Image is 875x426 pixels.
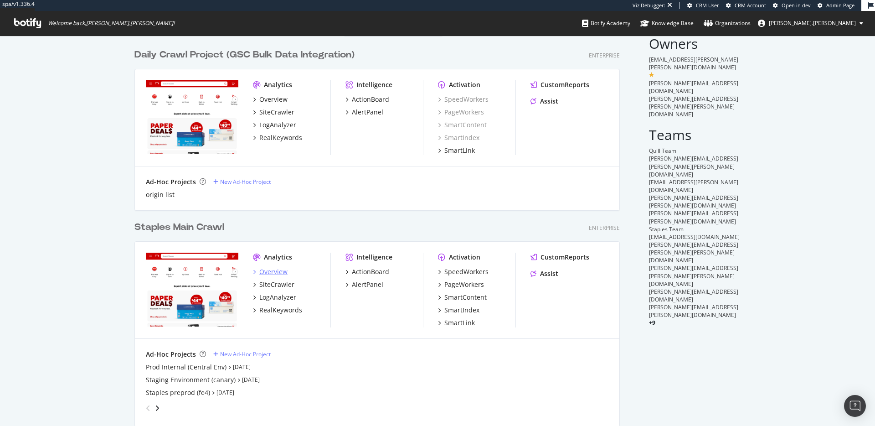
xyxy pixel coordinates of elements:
div: New Ad-Hoc Project [220,350,271,358]
div: Intelligence [356,80,392,89]
a: origin list [146,190,175,199]
span: Open in dev [782,2,811,9]
div: SiteCrawler [259,280,294,289]
a: LogAnalyzer [253,120,296,130]
div: SpeedWorkers [444,267,489,276]
div: Daily Crawl Project (GSC Bulk Data Integration) [134,48,355,62]
div: Enterprise [589,52,620,59]
div: Assist [540,97,558,106]
a: PageWorkers [438,280,484,289]
a: Assist [530,97,558,106]
div: ActionBoard [352,95,389,104]
div: Activation [449,80,480,89]
img: staples.com [146,253,238,327]
div: SmartContent [438,120,487,130]
a: SmartContent [438,293,487,302]
h2: Owners [649,36,741,51]
div: AlertPanel [352,280,383,289]
span: [PERSON_NAME][EMAIL_ADDRESS][PERSON_NAME][DOMAIN_NAME] [649,209,738,225]
a: Organizations [704,11,751,36]
span: [PERSON_NAME][EMAIL_ADDRESS][PERSON_NAME][PERSON_NAME][DOMAIN_NAME] [649,241,738,264]
a: Overview [253,95,288,104]
a: SmartLink [438,318,475,327]
a: SiteCrawler [253,280,294,289]
div: Ad-Hoc Projects [146,350,196,359]
a: RealKeywords [253,133,302,142]
a: Staples Main Crawl [134,221,228,234]
div: Staples Main Crawl [134,221,224,234]
span: [PERSON_NAME][EMAIL_ADDRESS][PERSON_NAME][PERSON_NAME][DOMAIN_NAME] [649,95,738,118]
span: CRM User [696,2,719,9]
a: CustomReports [530,80,589,89]
a: ActionBoard [345,267,389,276]
a: SpeedWorkers [438,95,489,104]
a: [DATE] [242,376,260,384]
a: Daily Crawl Project (GSC Bulk Data Integration) [134,48,358,62]
span: [PERSON_NAME][EMAIL_ADDRESS][DOMAIN_NAME] [649,288,738,303]
div: angle-right [154,404,160,413]
a: New Ad-Hoc Project [213,178,271,186]
div: Knowledge Base [640,19,694,28]
div: RealKeywords [259,306,302,315]
a: New Ad-Hoc Project [213,350,271,358]
img: staples.com [146,80,238,154]
a: CustomReports [530,253,589,262]
a: SmartLink [438,146,475,155]
div: CustomReports [540,80,589,89]
div: ActionBoard [352,267,389,276]
a: Open in dev [773,2,811,9]
div: Intelligence [356,253,392,262]
div: SmartLink [444,146,475,155]
a: [DATE] [233,363,251,371]
a: CRM Account [726,2,766,9]
a: Staging Environment (canary) [146,375,236,384]
a: Staples preprod (fe4) [146,388,210,397]
div: Botify Academy [582,19,630,28]
span: Admin Page [826,2,854,9]
a: SpeedWorkers [438,267,489,276]
div: SiteCrawler [259,108,294,117]
a: LogAnalyzer [253,293,296,302]
span: [EMAIL_ADDRESS][PERSON_NAME][DOMAIN_NAME] [649,178,738,194]
span: [PERSON_NAME][EMAIL_ADDRESS][PERSON_NAME][PERSON_NAME][DOMAIN_NAME] [649,155,738,178]
span: Welcome back, [PERSON_NAME].[PERSON_NAME] ! [48,20,175,27]
div: LogAnalyzer [259,293,296,302]
span: nathan.mcginnis [769,19,856,27]
a: SiteCrawler [253,108,294,117]
span: [PERSON_NAME][EMAIL_ADDRESS][PERSON_NAME][DOMAIN_NAME] [649,194,738,209]
div: RealKeywords [259,133,302,142]
span: [PERSON_NAME][EMAIL_ADDRESS][PERSON_NAME][DOMAIN_NAME] [649,303,738,319]
div: CustomReports [540,253,589,262]
span: [PERSON_NAME][EMAIL_ADDRESS][DOMAIN_NAME] [649,79,738,95]
a: PageWorkers [438,108,484,117]
div: Assist [540,269,558,278]
button: [PERSON_NAME].[PERSON_NAME] [751,16,870,31]
a: Knowledge Base [640,11,694,36]
div: Quill Team [649,147,741,155]
div: SmartContent [444,293,487,302]
a: SmartIndex [438,133,479,142]
a: Botify Academy [582,11,630,36]
div: Organizations [704,19,751,28]
div: Ad-Hoc Projects [146,177,196,187]
a: AlertPanel [345,280,383,289]
div: SmartIndex [444,306,479,315]
div: New Ad-Hoc Project [220,178,271,186]
div: Open Intercom Messenger [844,395,866,417]
div: LogAnalyzer [259,120,296,130]
a: CRM User [687,2,719,9]
div: Overview [259,95,288,104]
span: [EMAIL_ADDRESS][DOMAIN_NAME] [649,233,740,241]
a: ActionBoard [345,95,389,104]
div: Viz Debugger: [633,2,665,9]
a: Prod Internal (Central Env) [146,363,226,372]
span: [PERSON_NAME][EMAIL_ADDRESS][PERSON_NAME][PERSON_NAME][DOMAIN_NAME] [649,264,738,287]
div: Analytics [264,253,292,262]
div: Overview [259,267,288,276]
